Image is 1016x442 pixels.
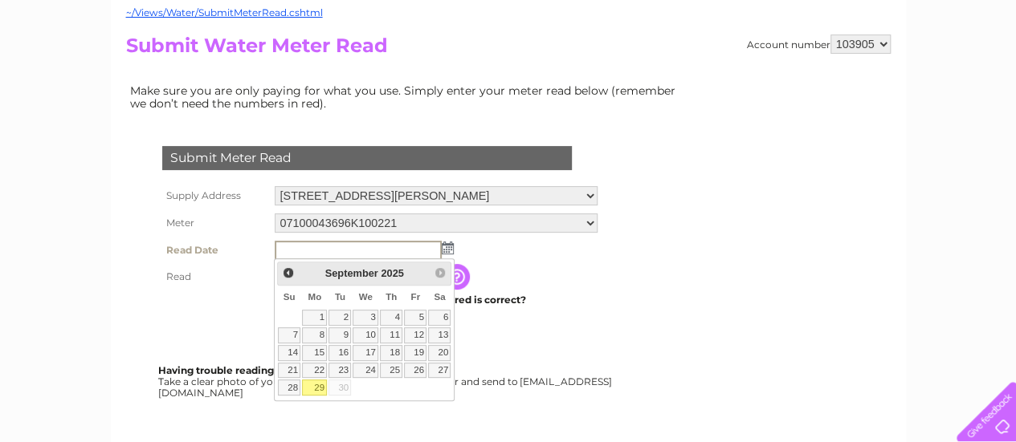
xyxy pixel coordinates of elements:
[282,266,295,279] span: Prev
[963,68,1001,80] a: Log out
[162,146,572,170] div: Submit Meter Read
[428,345,451,361] a: 20
[278,345,300,361] a: 14
[302,327,327,343] a: 8
[278,327,300,343] a: 7
[353,363,378,379] a: 24
[909,68,949,80] a: Contact
[328,345,351,361] a: 16
[302,379,327,395] a: 29
[380,345,402,361] a: 18
[404,310,426,326] a: 5
[713,8,824,28] a: 0333 014 3131
[381,267,403,279] span: 2025
[410,292,420,302] span: Friday
[353,345,378,361] a: 17
[380,363,402,379] a: 25
[733,68,764,80] a: Water
[158,182,271,209] th: Supply Address
[126,80,688,114] td: Make sure you are only paying for what you use. Simply enter your meter read below (remember we d...
[773,68,809,80] a: Energy
[325,267,378,279] span: September
[404,327,426,343] a: 12
[308,292,321,302] span: Monday
[353,327,378,343] a: 10
[158,237,271,264] th: Read Date
[126,6,323,18] a: ~/Views/Water/SubmitMeterRead.cshtml
[386,292,397,302] span: Thursday
[129,9,888,78] div: Clear Business is a trading name of Verastar Limited (registered in [GEOGRAPHIC_DATA] No. 3667643...
[442,241,454,254] img: ...
[380,327,402,343] a: 11
[404,345,426,361] a: 19
[284,292,296,302] span: Sunday
[876,68,900,80] a: Blog
[126,34,891,65] h2: Submit Water Meter Read
[444,264,473,290] input: Information
[158,364,338,376] b: Having trouble reading your meter?
[302,345,327,361] a: 15
[335,292,345,302] span: Tuesday
[818,68,867,80] a: Telecoms
[428,310,451,326] a: 6
[158,209,271,237] th: Meter
[302,310,327,326] a: 1
[428,363,451,379] a: 27
[428,327,451,343] a: 13
[278,363,300,379] a: 21
[35,42,117,91] img: logo.png
[302,363,327,379] a: 22
[353,310,378,326] a: 3
[380,310,402,326] a: 4
[404,363,426,379] a: 26
[158,264,271,290] th: Read
[278,379,300,395] a: 28
[158,365,614,398] div: Take a clear photo of your readings, tell us which supply it's for and send to [EMAIL_ADDRESS][DO...
[328,310,351,326] a: 2
[280,264,298,282] a: Prev
[747,34,891,54] div: Account number
[271,290,602,310] td: Are you sure the read you have entered is correct?
[434,292,445,302] span: Saturday
[359,292,373,302] span: Wednesday
[328,327,351,343] a: 9
[328,363,351,379] a: 23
